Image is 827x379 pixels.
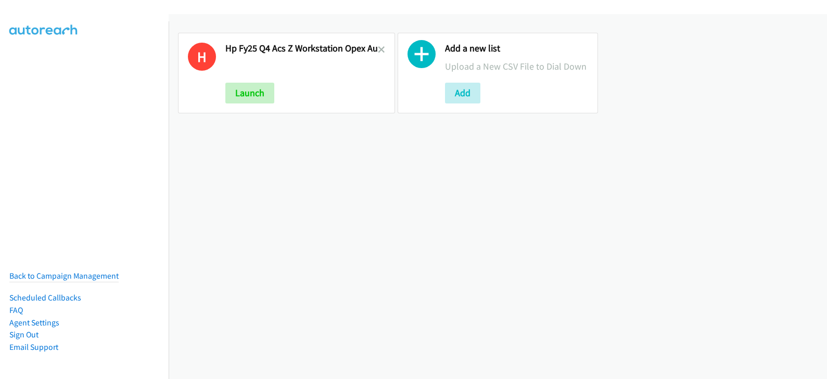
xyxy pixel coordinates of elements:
a: Email Support [9,342,58,352]
a: FAQ [9,305,23,315]
h2: Hp Fy25 Q4 Acs Z Workstation Opex Au [225,43,378,55]
a: Agent Settings [9,318,59,328]
h2: Add a new list [445,43,589,55]
h1: H [188,43,216,71]
button: Add [445,83,480,103]
a: Scheduled Callbacks [9,293,81,303]
button: Launch [225,83,274,103]
p: Upload a New CSV File to Dial Down [445,59,589,73]
a: Sign Out [9,330,39,339]
a: Back to Campaign Management [9,271,119,281]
